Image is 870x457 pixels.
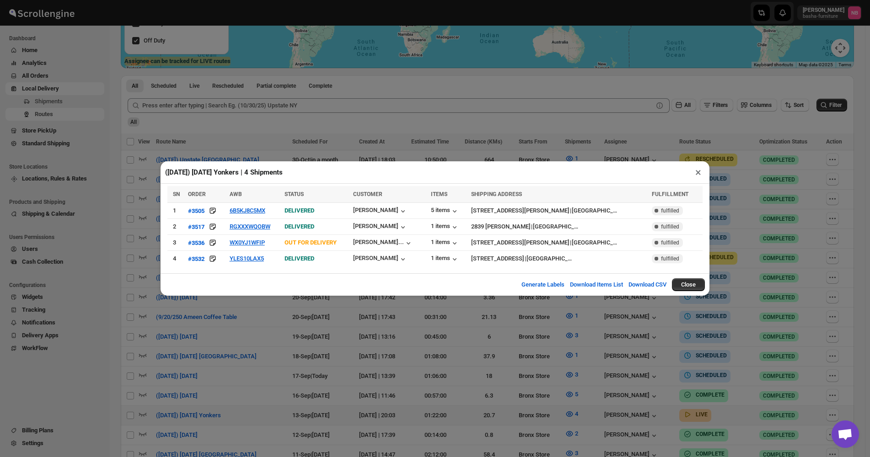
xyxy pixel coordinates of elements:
[230,207,265,214] button: 6B5KJ8C5MX
[431,255,459,264] button: 1 items
[188,206,204,215] button: #3505
[353,207,408,216] button: [PERSON_NAME]
[188,254,204,263] button: #3532
[167,235,185,251] td: 3
[431,207,459,216] button: 5 items
[173,191,180,197] span: SN
[431,191,447,197] span: ITEMS
[471,238,569,247] div: [STREET_ADDRESS][PERSON_NAME]
[692,166,705,179] button: ×
[353,255,408,264] button: [PERSON_NAME]
[564,276,628,294] button: Download Items List
[165,168,283,177] h2: ([DATE]) [DATE] Yonkers | 4 Shipments
[188,207,204,214] div: #3505
[353,223,408,232] button: [PERSON_NAME]
[471,254,646,263] div: |
[167,251,185,267] td: 4
[623,276,672,294] button: Download CSV
[471,222,646,231] div: |
[188,223,204,230] div: #3517
[230,191,242,197] span: AWB
[431,223,459,232] button: 1 items
[188,238,204,247] button: #3536
[526,254,572,263] div: [GEOGRAPHIC_DATA]
[661,255,679,262] span: fulfilled
[188,222,204,231] button: #3517
[230,255,264,262] button: YLES10LAX5
[285,191,304,197] span: STATUS
[353,191,382,197] span: CUSTOMER
[652,191,688,197] span: FULFILLMENT
[431,239,459,248] button: 1 items
[471,206,569,215] div: [STREET_ADDRESS][PERSON_NAME]
[167,219,185,235] td: 2
[188,191,206,197] span: ORDER
[661,239,679,246] span: fulfilled
[672,278,705,291] button: Close
[285,207,314,214] span: DELIVERED
[471,254,524,263] div: [STREET_ADDRESS]
[471,238,646,247] div: |
[188,239,204,246] div: #3536
[167,203,185,219] td: 1
[516,276,570,294] button: Generate Labels
[285,255,314,262] span: DELIVERED
[353,239,404,245] div: [PERSON_NAME]...
[471,191,522,197] span: SHIPPING ADDRESS
[661,207,679,214] span: fulfilled
[471,206,646,215] div: |
[661,223,679,230] span: fulfilled
[832,420,859,448] div: Open chat
[188,255,204,262] div: #3532
[533,222,579,231] div: [GEOGRAPHIC_DATA]
[230,223,270,230] button: RGXXXWQOBW
[353,239,413,248] button: [PERSON_NAME]...
[230,239,265,246] button: WX0YJ1WFIP
[572,238,618,247] div: [GEOGRAPHIC_DATA]
[471,222,531,231] div: 2839 [PERSON_NAME]
[285,223,314,230] span: DELIVERED
[285,239,337,246] span: OUT FOR DELIVERY
[572,206,618,215] div: [GEOGRAPHIC_DATA]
